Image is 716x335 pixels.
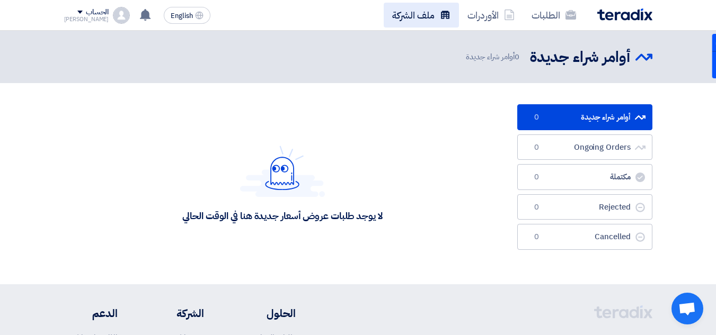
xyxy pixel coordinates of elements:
span: 0 [531,202,543,213]
a: الأوردرات [459,3,523,28]
a: Cancelled0 [517,224,652,250]
a: Rejected0 [517,194,652,220]
div: [PERSON_NAME] [64,16,109,22]
span: English [171,12,193,20]
a: أوامر شراء جديدة0 [517,104,652,130]
img: profile_test.png [113,7,130,24]
li: الحلول [236,305,296,321]
span: أوامر شراء جديدة [466,51,521,63]
img: Hello [240,146,325,197]
a: Ongoing Orders0 [517,134,652,160]
span: 0 [531,172,543,183]
span: 0 [531,232,543,242]
div: لا يوجد طلبات عروض أسعار جديدة هنا في الوقت الحالي [182,210,382,222]
a: مكتملة0 [517,164,652,190]
h2: أوامر شراء جديدة [530,47,630,68]
img: Teradix logo [597,8,652,21]
a: الطلبات [523,3,585,28]
span: 0 [515,51,519,62]
span: 0 [531,112,543,123]
a: ملف الشركة [384,3,459,28]
button: English [164,7,210,24]
div: Open chat [671,293,703,324]
span: 0 [531,142,543,153]
div: الحساب [86,8,109,17]
li: الشركة [149,305,204,321]
li: الدعم [64,305,118,321]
